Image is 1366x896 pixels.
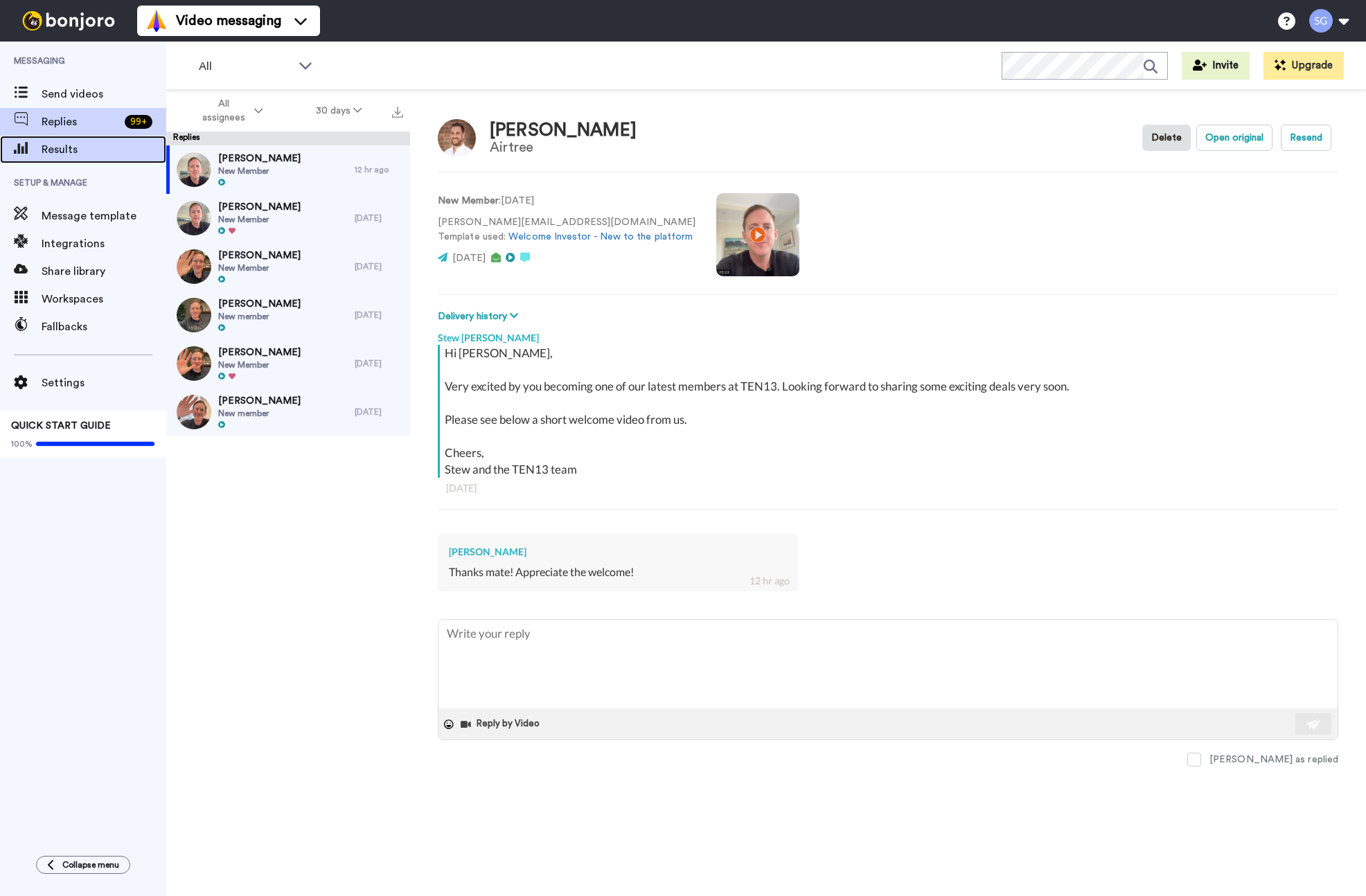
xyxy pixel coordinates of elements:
[459,714,544,735] button: Reply by Video
[438,309,522,324] button: Delivery history
[218,408,301,419] span: New member
[355,261,403,272] div: [DATE]
[42,141,166,158] span: Results
[218,214,301,225] span: New Member
[125,115,152,129] div: 99 +
[218,152,301,165] span: [PERSON_NAME]
[355,213,403,224] div: [DATE]
[490,140,637,155] div: Airtree
[749,574,790,588] div: 12 hr ago
[445,345,1335,478] div: Hi [PERSON_NAME], Very excited by you becoming one of our latest members at TEN13. Looking forwar...
[62,859,119,870] span: Collapse menu
[218,165,301,177] span: New Member
[1182,52,1250,80] button: Invite
[438,194,695,208] p: : [DATE]
[17,11,121,30] img: bj-logo-header-white.svg
[176,11,281,30] span: Video messaging
[42,86,166,102] span: Send videos
[166,132,410,145] div: Replies
[166,145,410,194] a: [PERSON_NAME]New Member12 hr ago
[11,421,111,431] span: QUICK START GUIDE
[355,406,403,418] div: [DATE]
[42,375,166,391] span: Settings
[438,324,1338,345] div: Stew [PERSON_NAME]
[177,249,211,284] img: a0938e0c-c362-4d17-a690-54d3de60a9e6-thumb.jpg
[169,91,290,130] button: All assignees
[449,545,787,559] div: [PERSON_NAME]
[218,359,301,370] span: New Member
[166,339,410,388] a: [PERSON_NAME]New Member[DATE]
[218,311,301,322] span: New member
[42,263,166,280] span: Share library
[1209,753,1338,767] div: [PERSON_NAME] as replied
[1142,125,1191,151] button: Delete
[388,100,407,121] button: Export all results that match these filters now.
[11,438,33,449] span: 100%
[166,194,410,242] a: [PERSON_NAME]New Member[DATE]
[446,481,1330,495] div: [DATE]
[449,564,787,580] div: Thanks mate! Appreciate the welcome!
[508,232,693,242] a: Welcome Investor - New to the platform
[36,856,130,874] button: Collapse menu
[1196,125,1272,151] button: Open original
[218,262,301,274] span: New Member
[218,394,301,408] span: [PERSON_NAME]
[177,298,211,332] img: 8f2089f6-4f05-4eea-8334-b192766f7d1d-thumb.jpg
[42,319,166,335] span: Fallbacks
[1263,52,1344,80] button: Upgrade
[42,114,119,130] span: Replies
[355,310,403,321] div: [DATE]
[1306,719,1322,730] img: send-white.svg
[177,152,211,187] img: b9d5070d-9441-4618-b70a-b7e7d7cc0262-thumb.jpg
[177,395,211,429] img: 9f8588fe-3f2c-437f-aa5b-881af41574a6-thumb.jpg
[218,297,301,311] span: [PERSON_NAME]
[166,291,410,339] a: [PERSON_NAME]New member[DATE]
[42,235,166,252] span: Integrations
[355,164,403,175] div: 12 hr ago
[355,358,403,369] div: [DATE]
[218,346,301,359] span: [PERSON_NAME]
[145,10,168,32] img: vm-color.svg
[42,291,166,307] span: Workspaces
[166,388,410,436] a: [PERSON_NAME]New member[DATE]
[290,98,389,123] button: 30 days
[42,208,166,224] span: Message template
[438,215,695,244] p: [PERSON_NAME][EMAIL_ADDRESS][DOMAIN_NAME] Template used:
[177,201,211,235] img: b17faca6-e2d4-454f-9b9d-3c0f4977b039-thumb.jpg
[177,346,211,381] img: 84968f03-4591-4600-9eab-d2ab565cfa45-thumb.jpg
[438,196,499,206] strong: New Member
[195,97,251,125] span: All assignees
[438,119,476,157] img: Image of Christopher Robert Sponiar
[199,58,292,75] span: All
[392,107,403,118] img: export.svg
[1281,125,1331,151] button: Resend
[452,253,486,263] span: [DATE]
[218,200,301,214] span: [PERSON_NAME]
[490,120,637,141] div: [PERSON_NAME]
[166,242,410,291] a: [PERSON_NAME]New Member[DATE]
[218,249,301,262] span: [PERSON_NAME]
